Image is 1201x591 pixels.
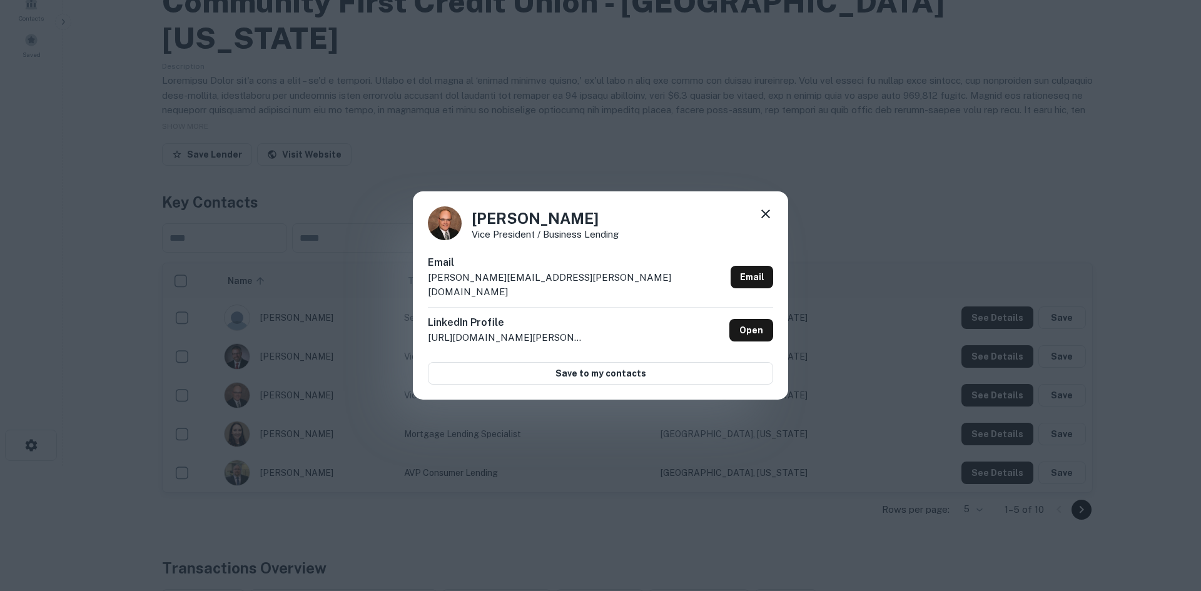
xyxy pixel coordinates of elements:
[428,206,462,240] img: 1516977238349
[428,270,726,300] p: [PERSON_NAME][EMAIL_ADDRESS][PERSON_NAME][DOMAIN_NAME]
[428,362,773,385] button: Save to my contacts
[428,330,584,345] p: [URL][DOMAIN_NAME][PERSON_NAME]
[1138,491,1201,551] iframe: Chat Widget
[428,315,584,330] h6: LinkedIn Profile
[731,266,773,288] a: Email
[472,230,619,239] p: Vice President / Business Lending
[472,207,619,230] h4: [PERSON_NAME]
[428,255,726,270] h6: Email
[729,319,773,341] a: Open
